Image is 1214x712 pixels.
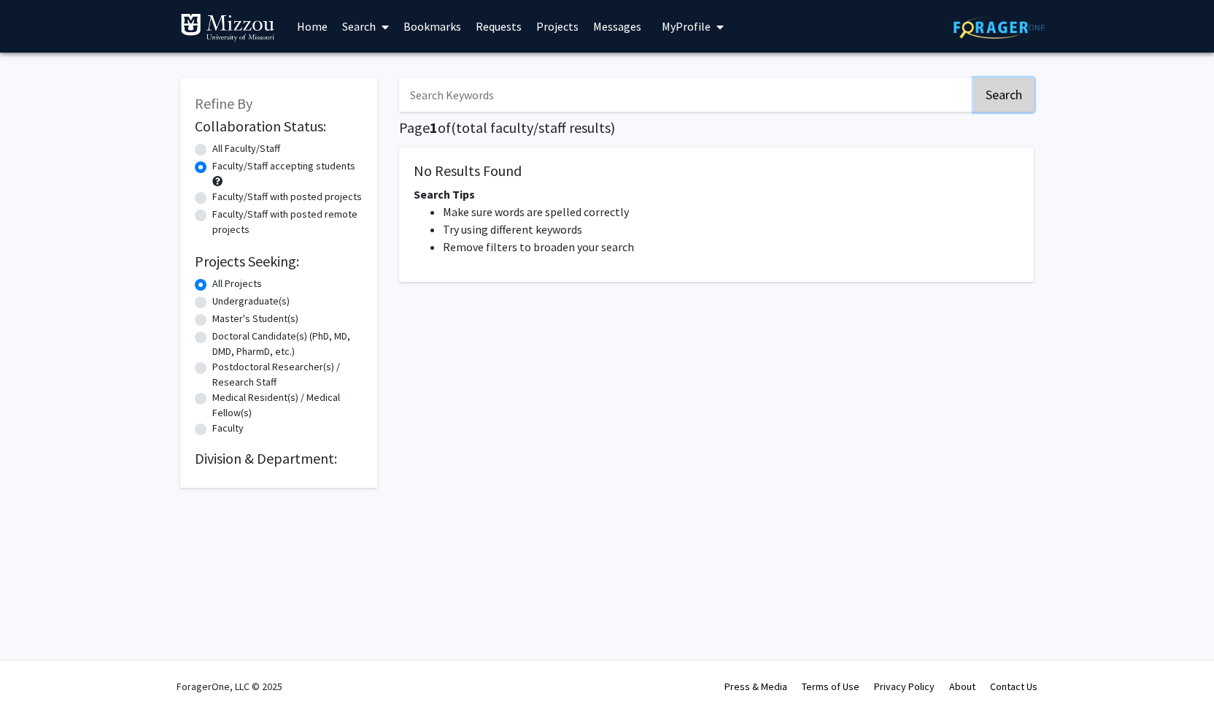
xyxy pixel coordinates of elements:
li: Make sure words are spelled correctly [443,203,1019,221]
button: Search [974,78,1034,112]
label: Faculty/Staff with posted remote projects [212,207,363,237]
a: Home [290,1,335,52]
label: Faculty [212,421,244,436]
a: Contact Us [990,680,1037,693]
a: Requests [468,1,529,52]
input: Search Keywords [399,78,972,112]
div: ForagerOne, LLC © 2025 [177,661,282,712]
a: Terms of Use [802,680,859,693]
span: Search Tips [414,187,475,202]
a: Press & Media [724,680,787,693]
h2: Projects Seeking: [195,253,363,270]
img: ForagerOne Logo [954,16,1045,39]
nav: Page navigation [399,296,1034,330]
label: All Faculty/Staff [212,141,280,156]
label: Master's Student(s) [212,311,298,326]
label: Medical Resident(s) / Medical Fellow(s) [212,390,363,421]
a: Search [335,1,396,52]
a: About [949,680,975,693]
label: All Projects [212,276,262,291]
span: Refine By [195,94,252,112]
label: Faculty/Staff accepting students [212,158,355,174]
h1: Page of ( total faculty/staff results) [399,119,1034,137]
a: Projects [529,1,586,52]
li: Remove filters to broaden your search [443,238,1019,256]
a: Messages [586,1,649,52]
label: Postdoctoral Researcher(s) / Research Staff [212,359,363,390]
h5: No Results Found [414,162,1019,180]
li: Try using different keywords [443,221,1019,238]
span: My Profile [662,19,711,34]
label: Undergraduate(s) [212,294,290,309]
a: Bookmarks [396,1,468,52]
iframe: Chat [11,646,62,701]
a: Privacy Policy [874,680,935,693]
h2: Division & Department: [195,450,363,467]
span: 1 [430,118,438,137]
h2: Collaboration Status: [195,118,363,135]
img: University of Missouri Logo [180,13,275,42]
label: Doctoral Candidate(s) (PhD, MD, DMD, PharmD, etc.) [212,329,363,359]
label: Faculty/Staff with posted projects [212,189,362,204]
